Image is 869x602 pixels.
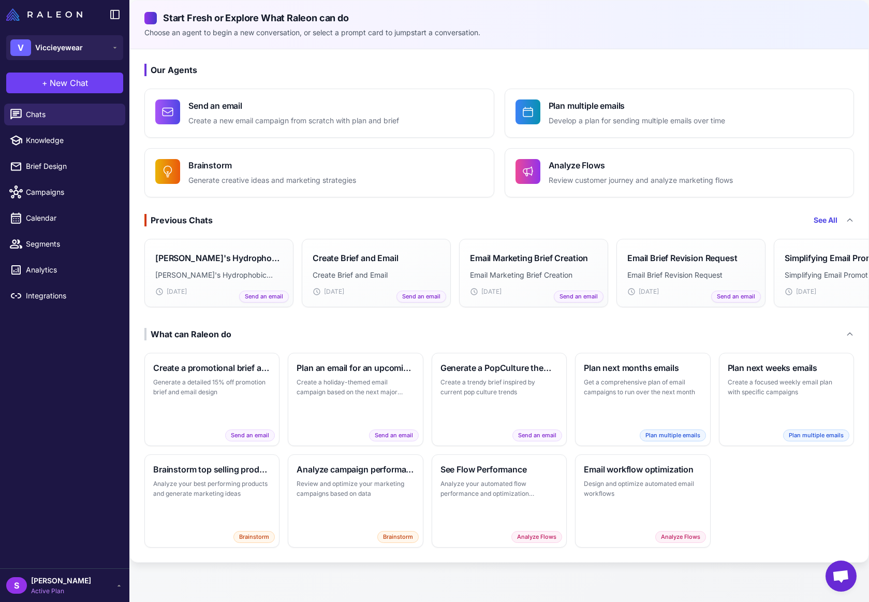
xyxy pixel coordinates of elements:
a: Integrations [4,285,125,307]
h3: Email Brief Revision Request [627,252,738,264]
span: Campaigns [26,187,117,198]
h4: Brainstorm [188,159,356,171]
div: Previous Chats [144,214,213,226]
button: Create a promotional brief and emailGenerate a detailed 15% off promotion brief and email designS... [144,353,279,446]
button: Send an emailCreate a new email campaign from scratch with plan and brief [144,89,494,138]
div: [DATE] [313,287,440,296]
a: Chats [4,104,125,125]
h3: Email Marketing Brief Creation [470,252,588,264]
p: Create Brief and Email [313,269,440,281]
h3: Brainstorm top selling products [153,463,271,476]
h3: [PERSON_NAME]'s Hydrophobic Coating Email [155,252,283,264]
div: What can Raleon do [144,328,231,340]
span: Brainstorm [233,531,275,543]
button: Generate a PopCulture themed briefCreate a trendy brief inspired by current pop culture trendsSen... [432,353,567,446]
h3: Plan an email for an upcoming holiday [297,362,414,374]
span: Plan multiple emails [783,429,849,441]
span: Brief Design [26,161,117,172]
span: [PERSON_NAME] [31,575,91,586]
p: Analyze your automated flow performance and optimization opportunities [440,479,558,499]
p: Review customer journey and analyze marketing flows [549,175,733,187]
span: Chats [26,109,117,120]
span: Analyze Flows [655,531,706,543]
h3: Create Brief and Email [313,252,398,264]
span: Analyze Flows [511,531,562,543]
h3: Plan next weeks emails [728,362,845,374]
button: Analyze campaign performanceReview and optimize your marketing campaigns based on dataBrainstorm [288,454,423,548]
span: Calendar [26,212,117,224]
span: Send an email [512,429,562,441]
span: Send an email [396,291,446,303]
span: Analytics [26,264,117,276]
h3: Create a promotional brief and email [153,362,271,374]
span: New Chat [50,77,88,89]
button: BrainstormGenerate creative ideas and marketing strategies [144,148,494,197]
span: Segments [26,238,117,250]
a: Knowledge [4,130,125,151]
img: Raleon Logo [6,8,82,21]
a: Brief Design [4,155,125,177]
span: Plan multiple emails [640,429,706,441]
h4: Analyze Flows [549,159,733,171]
button: Brainstorm top selling productsAnalyze your best performing products and generate marketing ideas... [144,454,279,548]
p: Generate a detailed 15% off promotion brief and email design [153,377,271,397]
div: [DATE] [155,287,283,296]
button: +New Chat [6,73,123,93]
p: Review and optimize your marketing campaigns based on data [297,479,414,499]
h3: Plan next months emails [584,362,701,374]
div: S [6,577,27,594]
h4: Send an email [188,99,399,112]
span: Send an email [369,429,419,441]
h3: Analyze campaign performance [297,463,414,476]
button: Email workflow optimizationDesign and optimize automated email workflowsAnalyze Flows [575,454,710,548]
span: Integrations [26,290,117,302]
span: Brainstorm [377,531,419,543]
span: Viccieyewear [35,42,83,53]
p: Create a trendy brief inspired by current pop culture trends [440,377,558,397]
h3: Our Agents [144,64,854,76]
div: [DATE] [470,287,597,296]
button: Analyze FlowsReview customer journey and analyze marketing flows [505,148,855,197]
button: See Flow PerformanceAnalyze your automated flow performance and optimization opportunitiesAnalyze... [432,454,567,548]
a: See All [814,214,837,226]
a: Calendar [4,207,125,229]
p: Get a comprehensive plan of email campaigns to run over the next month [584,377,701,397]
span: Send an email [711,291,761,303]
p: Email Brief Revision Request [627,269,755,281]
span: Knowledge [26,135,117,146]
p: Email Marketing Brief Creation [470,269,597,281]
span: + [42,77,48,89]
a: Raleon Logo [6,8,86,21]
button: Plan next months emailsGet a comprehensive plan of email campaigns to run over the next monthPlan... [575,353,710,446]
p: Create a holiday-themed email campaign based on the next major holiday [297,377,414,397]
p: Design and optimize automated email workflows [584,479,701,499]
a: Analytics [4,259,125,281]
p: Analyze your best performing products and generate marketing ideas [153,479,271,499]
div: [DATE] [627,287,755,296]
h3: Email workflow optimization [584,463,701,476]
button: Plan an email for an upcoming holidayCreate a holiday-themed email campaign based on the next maj... [288,353,423,446]
p: Create a focused weekly email plan with specific campaigns [728,377,845,397]
h3: See Flow Performance [440,463,558,476]
h4: Plan multiple emails [549,99,725,112]
p: Develop a plan for sending multiple emails over time [549,115,725,127]
span: Send an email [225,429,275,441]
button: Plan next weeks emailsCreate a focused weekly email plan with specific campaignsPlan multiple emails [719,353,854,446]
h3: Generate a PopCulture themed brief [440,362,558,374]
button: Plan multiple emailsDevelop a plan for sending multiple emails over time [505,89,855,138]
button: VViccieyewear [6,35,123,60]
a: Open chat [826,561,857,592]
p: Choose an agent to begin a new conversation, or select a prompt card to jumpstart a conversation. [144,27,854,38]
span: Send an email [239,291,289,303]
p: Create a new email campaign from scratch with plan and brief [188,115,399,127]
span: Active Plan [31,586,91,596]
h2: Start Fresh or Explore What Raleon can do [144,11,854,25]
a: Campaigns [4,181,125,203]
a: Segments [4,233,125,255]
div: V [10,39,31,56]
p: [PERSON_NAME]'s Hydrophobic Coating Email [155,269,283,281]
span: Send an email [554,291,603,303]
p: Generate creative ideas and marketing strategies [188,175,356,187]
